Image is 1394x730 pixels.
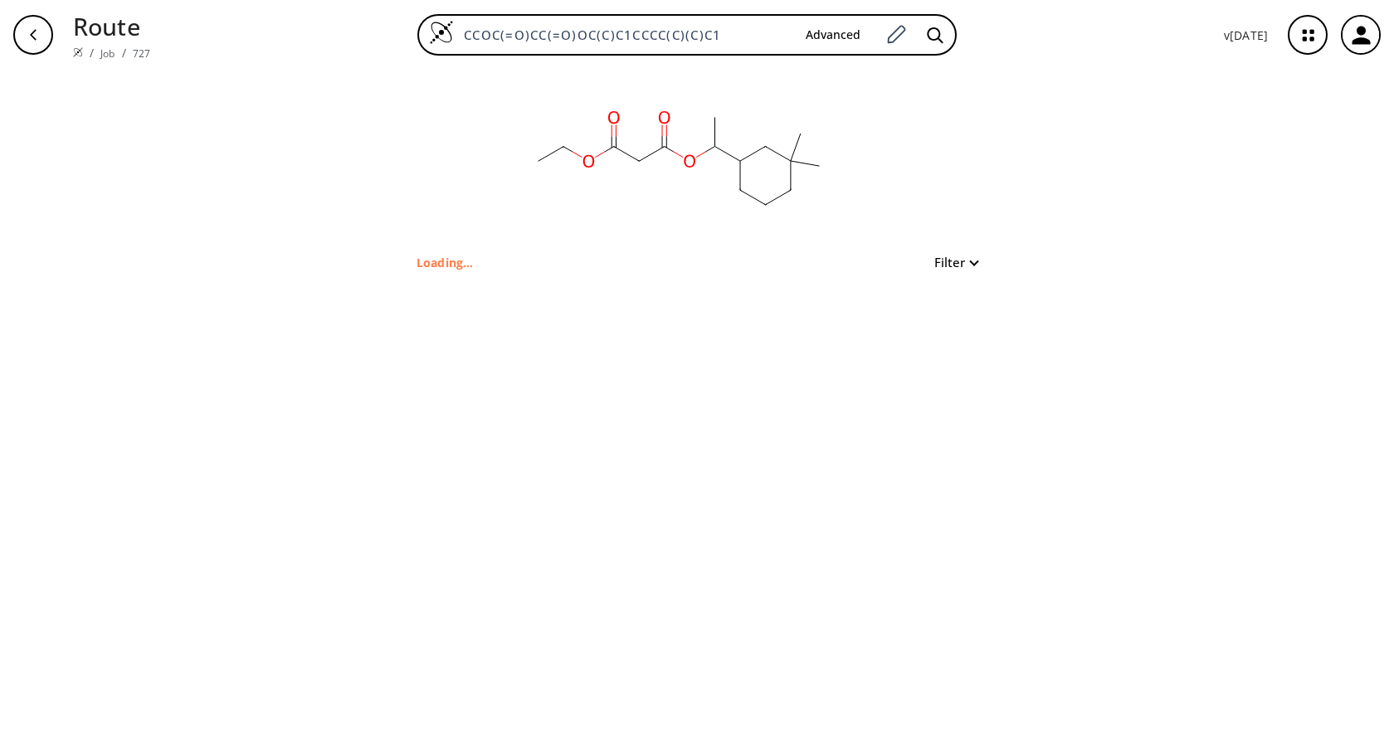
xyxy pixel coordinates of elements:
input: Enter SMILES [454,27,792,43]
a: Job [100,46,115,61]
p: Route [73,8,150,44]
button: Advanced [792,20,874,51]
p: Loading... [417,254,474,271]
li: / [122,44,126,61]
img: Logo Spaya [429,20,454,45]
p: v [DATE] [1224,27,1268,44]
li: / [90,44,94,61]
img: Spaya logo [73,47,83,57]
svg: CCOC(=O)CC(=O)OC(C)C1CCCC(C)(C)C1 [513,70,845,252]
a: 727 [133,46,150,61]
button: Filter [924,256,977,269]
